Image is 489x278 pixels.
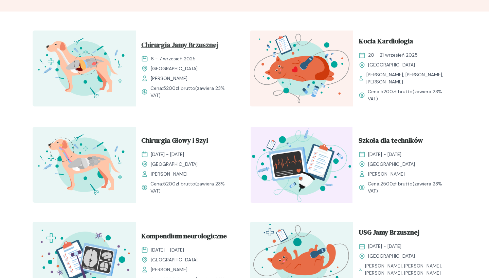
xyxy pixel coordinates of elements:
[33,127,136,203] img: ZqFXfB5LeNNTxeHy_ChiruGS_T.svg
[151,256,198,263] span: [GEOGRAPHIC_DATA]
[151,65,198,72] span: [GEOGRAPHIC_DATA]
[141,135,234,148] a: Chirurgia Głowy i Szyi
[359,135,451,148] a: Szkoła dla techników
[151,151,184,158] span: [DATE] - [DATE]
[151,171,187,178] span: [PERSON_NAME]
[368,253,415,260] span: [GEOGRAPHIC_DATA]
[151,246,184,254] span: [DATE] - [DATE]
[141,231,234,244] a: Kompendium neurologiczne
[33,31,136,106] img: aHfRokMqNJQqH-fc_ChiruJB_T.svg
[141,231,227,244] span: Kompendium neurologiczne
[368,243,401,250] span: [DATE] - [DATE]
[365,262,451,277] span: [PERSON_NAME], [PERSON_NAME], [PERSON_NAME], [PERSON_NAME]
[359,227,451,240] a: USG Jamy Brzusznej
[368,180,451,195] span: Cena: (zawiera 23% VAT)
[380,88,413,95] span: 5200 zł brutto
[368,171,405,178] span: [PERSON_NAME]
[368,88,451,102] span: Cena: (zawiera 23% VAT)
[359,135,423,148] span: Szkoła dla techników
[250,127,353,203] img: Z2B_FZbqstJ98k08_Technicy_T.svg
[359,227,419,240] span: USG Jamy Brzusznej
[151,75,187,82] span: [PERSON_NAME]
[151,161,198,168] span: [GEOGRAPHIC_DATA]
[366,71,451,85] span: [PERSON_NAME], [PERSON_NAME], [PERSON_NAME]
[150,180,234,195] span: Cena: (zawiera 23% VAT)
[141,40,234,53] a: Chirurgia Jamy Brzusznej
[151,266,187,273] span: [PERSON_NAME]
[163,85,195,91] span: 5200 zł brutto
[368,161,415,168] span: [GEOGRAPHIC_DATA]
[368,151,401,158] span: [DATE] - [DATE]
[141,40,218,53] span: Chirurgia Jamy Brzusznej
[380,181,413,187] span: 2500 zł brutto
[163,181,195,187] span: 5200 zł brutto
[150,85,234,99] span: Cena: (zawiera 23% VAT)
[359,36,413,49] span: Kocia Kardiologia
[368,61,415,68] span: [GEOGRAPHIC_DATA]
[359,36,451,49] a: Kocia Kardiologia
[368,52,418,59] span: 20 - 21 wrzesień 2025
[151,55,196,62] span: 6 - 7 wrzesień 2025
[141,135,208,148] span: Chirurgia Głowy i Szyi
[250,31,353,106] img: aHfXlEMqNJQqH-jZ_KociaKardio_T.svg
